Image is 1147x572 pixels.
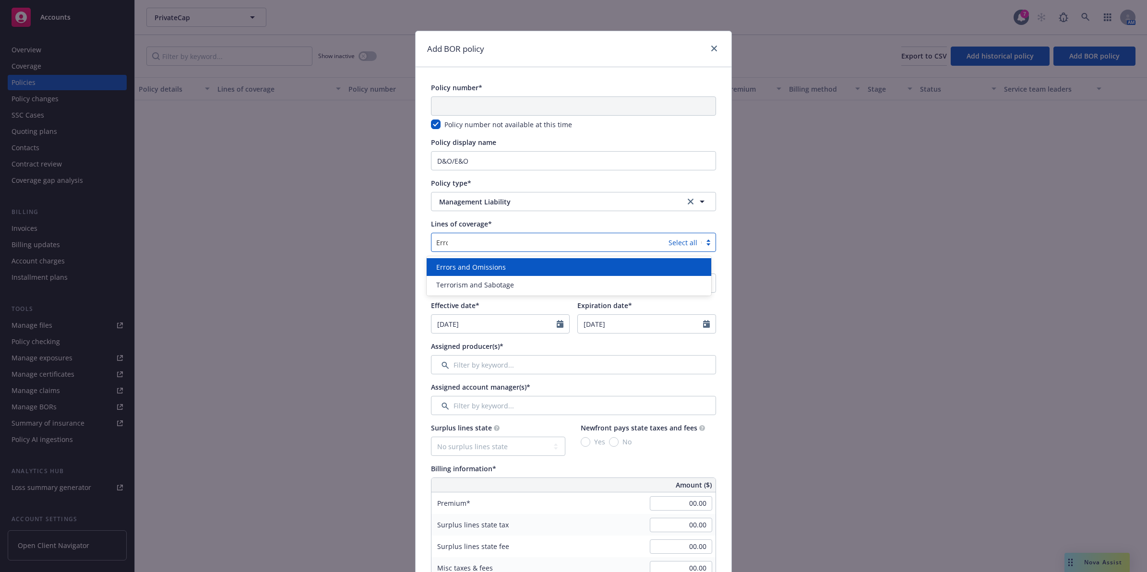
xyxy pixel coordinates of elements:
[685,196,696,207] a: clear selection
[676,480,712,490] span: Amount ($)
[444,120,572,129] span: Policy number not available at this time
[431,219,492,228] span: Lines of coverage*
[650,518,712,532] input: 0.00
[436,262,506,272] span: Errors and Omissions
[437,520,509,529] span: Surplus lines state tax
[708,43,720,54] a: close
[431,396,716,415] input: Filter by keyword...
[431,382,530,392] span: Assigned account manager(s)*
[431,342,503,351] span: Assigned producer(s)*
[431,179,471,188] span: Policy type*
[581,437,590,447] input: Yes
[436,280,514,290] span: Terrorism and Sabotage
[578,315,703,333] input: MM/DD/YYYY
[557,320,563,328] svg: Calendar
[650,496,712,511] input: 0.00
[431,315,557,333] input: MM/DD/YYYY
[609,437,619,447] input: No
[622,437,632,447] span: No
[437,542,509,551] span: Surplus lines state fee
[431,301,479,310] span: Effective date*
[594,437,605,447] span: Yes
[431,464,496,473] span: Billing information*
[431,83,482,92] span: Policy number*
[581,423,697,432] span: Newfront pays state taxes and fees
[669,238,697,247] a: Select all
[577,301,632,310] span: Expiration date*
[427,43,484,55] h1: Add BOR policy
[431,423,492,432] span: Surplus lines state
[437,499,470,508] span: Premium
[431,138,496,147] span: Policy display name
[431,355,716,374] input: Filter by keyword...
[439,197,670,207] span: Management Liability
[650,539,712,554] input: 0.00
[431,192,716,211] button: Management Liabilityclear selection
[703,320,710,328] svg: Calendar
